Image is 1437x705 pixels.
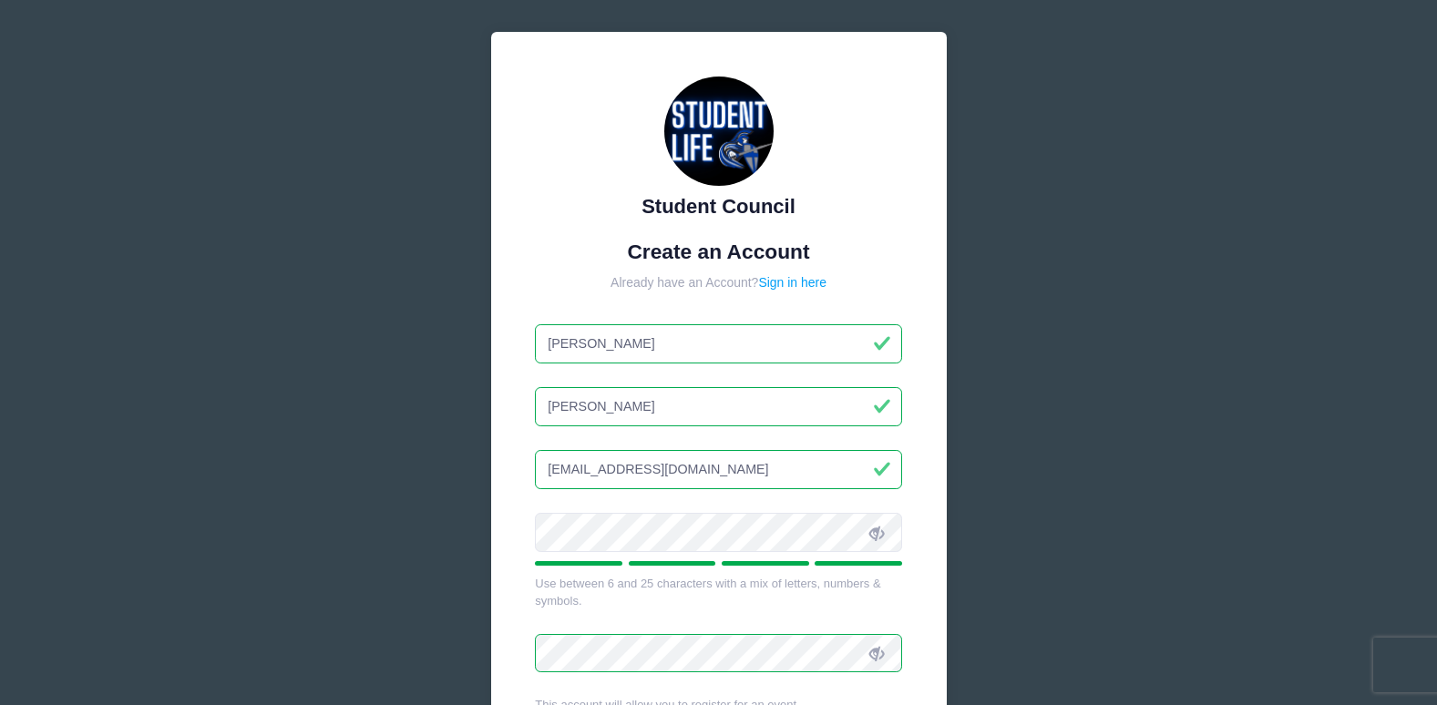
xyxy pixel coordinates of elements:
[535,273,902,292] div: Already have an Account?
[535,324,902,363] input: First Name
[535,191,902,221] div: Student Council
[535,575,902,610] div: Use between 6 and 25 characters with a mix of letters, numbers & symbols.
[758,275,826,290] a: Sign in here
[664,77,774,186] img: Student Council
[535,240,902,264] h1: Create an Account
[535,450,902,489] input: Email
[535,387,902,426] input: Last Name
